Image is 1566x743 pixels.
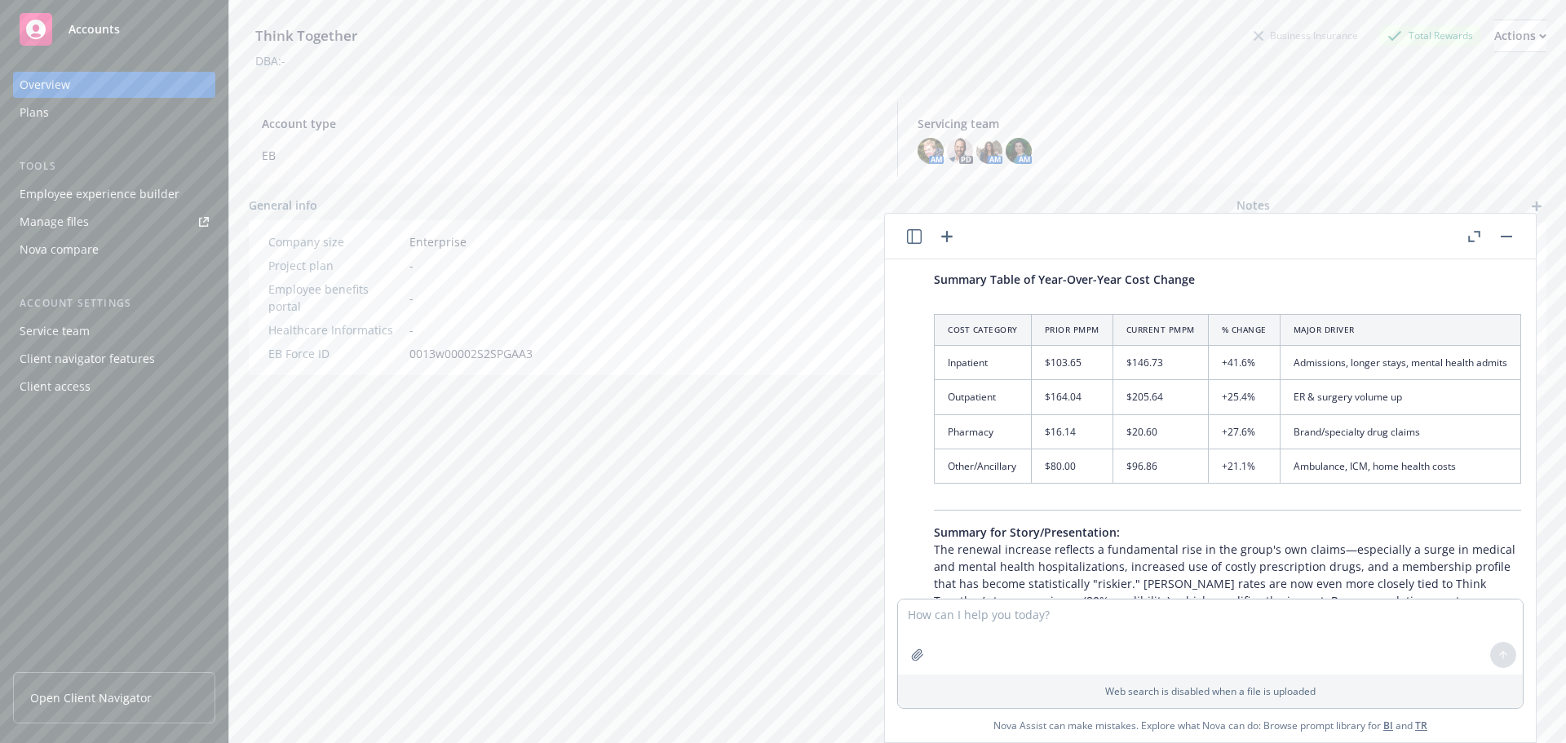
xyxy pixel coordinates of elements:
span: Servicing team [918,115,1533,132]
span: Account type [262,115,878,132]
div: Healthcare Informatics [268,321,403,338]
p: The renewal increase reflects a fundamental rise in the group's own claims—especially a surge in ... [934,524,1521,626]
a: Client access [13,374,215,400]
td: +27.6% [1208,414,1280,449]
img: photo [918,138,944,164]
div: Service team [20,318,90,344]
div: Think Together [249,25,364,46]
a: Employee experience builder [13,181,215,207]
span: - [409,321,414,338]
td: +41.6% [1208,346,1280,380]
td: $103.65 [1031,346,1113,380]
div: Employee benefits portal [268,281,403,315]
th: Cost Category [935,315,1032,346]
a: BI [1383,719,1393,732]
td: $16.14 [1031,414,1113,449]
span: - [409,257,414,274]
img: photo [1006,138,1032,164]
p: Web search is disabled when a file is uploaded [908,684,1513,698]
a: add [1527,197,1546,216]
th: % Change [1208,315,1280,346]
th: Current PMPM [1113,315,1208,346]
a: Service team [13,318,215,344]
td: Brand/specialty drug claims [1280,414,1520,449]
td: +21.1% [1208,449,1280,483]
span: Open Client Navigator [30,689,152,706]
span: EB [262,147,878,164]
span: Enterprise [409,233,467,250]
span: Nova Assist can make mistakes. Explore what Nova can do: Browse prompt library for and [993,709,1427,742]
div: DBA: - [255,52,285,69]
img: photo [976,138,1002,164]
div: Project plan [268,257,403,274]
div: Company size [268,233,403,250]
td: $20.60 [1113,414,1208,449]
span: General info [249,197,317,214]
td: +25.4% [1208,380,1280,414]
div: Tools [13,158,215,175]
td: $205.64 [1113,380,1208,414]
a: Overview [13,72,215,98]
span: Summary for Story/Presentation: [934,524,1120,540]
a: Accounts [13,7,215,52]
a: Plans [13,100,215,126]
div: EB Force ID [268,345,403,362]
div: Client access [20,374,91,400]
td: Outpatient [935,380,1032,414]
div: Total Rewards [1379,25,1481,46]
a: Manage files [13,209,215,235]
span: - [409,290,414,307]
img: photo [947,138,973,164]
div: Employee experience builder [20,181,179,207]
a: Nova compare [13,237,215,263]
span: Summary Table of Year-Over-Year Cost Change [934,272,1195,287]
th: Major Driver [1280,315,1520,346]
a: Client navigator features [13,346,215,372]
td: Pharmacy [935,414,1032,449]
td: Ambulance, ICM, home health costs [1280,449,1520,483]
span: Notes [1236,197,1270,216]
div: Client navigator features [20,346,155,372]
button: Actions [1494,20,1546,52]
div: Overview [20,72,70,98]
div: Manage files [20,209,89,235]
td: $96.86 [1113,449,1208,483]
th: Prior PMPM [1031,315,1113,346]
td: $146.73 [1113,346,1208,380]
div: Nova compare [20,237,99,263]
td: $164.04 [1031,380,1113,414]
div: Business Insurance [1245,25,1366,46]
span: 0013w00002S2SPGAA3 [409,345,533,362]
div: Plans [20,100,49,126]
td: Inpatient [935,346,1032,380]
td: Admissions, longer stays, mental health admits [1280,346,1520,380]
td: Other/Ancillary [935,449,1032,483]
td: ER & surgery volume up [1280,380,1520,414]
a: TR [1415,719,1427,732]
td: $80.00 [1031,449,1113,483]
span: Accounts [69,23,120,36]
div: Account settings [13,295,215,312]
div: Actions [1494,20,1546,51]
